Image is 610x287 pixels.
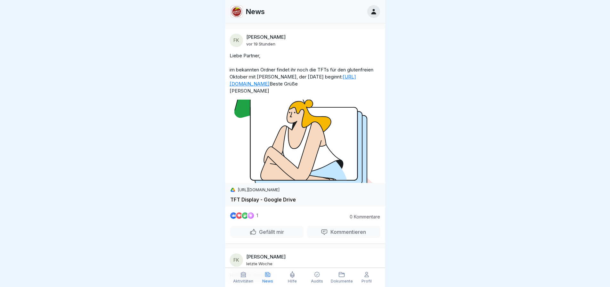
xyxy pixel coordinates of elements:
p: Aktivitäten [233,279,253,283]
a: [URL][DOMAIN_NAME]TFT Display - Google Drive [225,100,385,207]
p: [PERSON_NAME] [246,254,286,260]
p: Gefällt mir [256,229,284,235]
p: Dokumente [331,279,353,283]
div: FK [230,34,243,47]
p: Liebe Partner, im bekannten Ordner findet ihr noch die TFTs für den glutenfreien Oktober mit [PER... [230,52,381,94]
p: Hilfe [288,279,297,283]
p: Kommentieren [328,229,366,235]
p: letzte Woche [246,261,272,266]
p: Profil [362,279,372,283]
p: TFT Display - Google Drive [230,196,380,203]
p: 1 [256,213,258,218]
p: News [262,279,273,283]
p: [PERSON_NAME] [246,34,286,40]
img: drive_2022q3_32dp.png [230,187,235,193]
p: Audits [311,279,323,283]
p: News [246,7,265,16]
p: 0 Kommentare [345,214,380,219]
p: vor 19 Stunden [246,41,275,46]
div: FK [230,253,243,267]
p: [URL][DOMAIN_NAME] [238,187,280,193]
img: wpjn4gtn6o310phqx1r289if.png [231,5,243,18]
